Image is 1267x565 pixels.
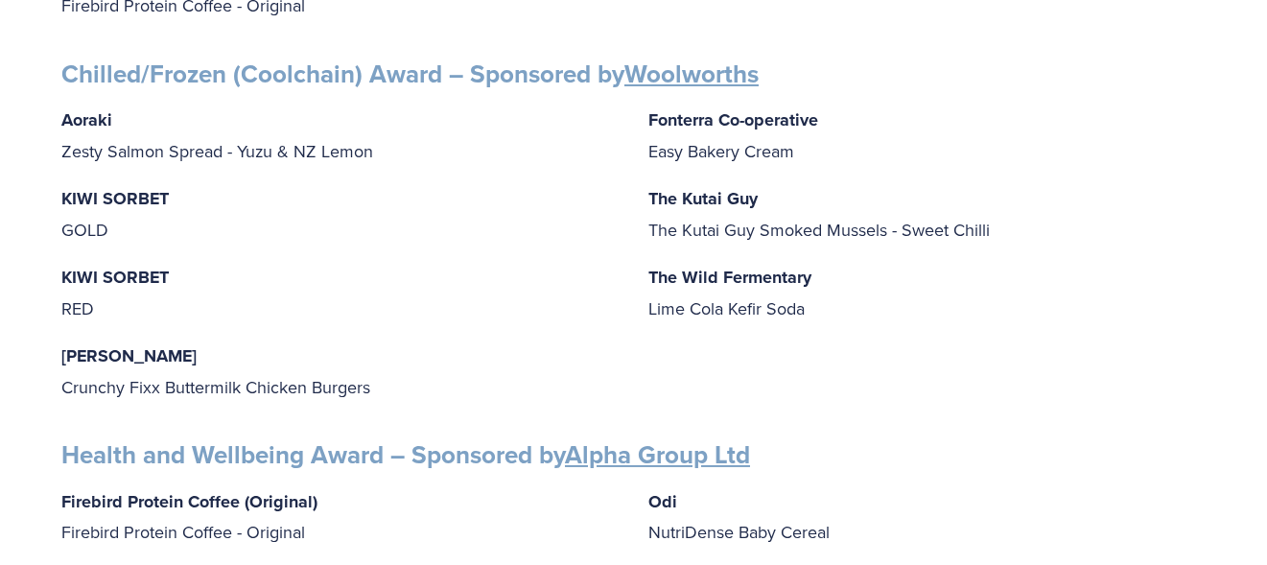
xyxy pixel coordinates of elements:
a: Alpha Group Ltd [565,436,750,473]
strong: Odi [649,489,678,514]
strong: Fonterra Co-operative [649,107,819,132]
strong: Firebird Protein Coffee (Original) [61,489,317,514]
strong: The Kutai Guy [649,186,759,211]
p: Zesty Salmon Spread - Yuzu & NZ Lemon [61,105,619,166]
strong: Chilled/Frozen (Coolchain) Award – Sponsored by [61,56,759,92]
strong: Aoraki [61,107,112,132]
p: Easy Bakery Cream [649,105,1207,166]
strong: Health and Wellbeing Award – Sponsored by [61,436,750,473]
p: NutriDense Baby Cereal [649,486,1207,548]
p: GOLD [61,183,619,245]
p: The Kutai Guy Smoked Mussels - Sweet Chilli [649,183,1207,245]
strong: KIWI SORBET [61,186,169,211]
a: Woolworths [624,56,759,92]
p: Firebird Protein Coffee - Original [61,486,619,548]
p: Lime Cola Kefir Soda [649,262,1207,323]
p: Crunchy Fixx Buttermilk Chicken Burgers [61,341,619,402]
strong: [PERSON_NAME] [61,343,197,368]
strong: The Wild Fermentary [649,265,812,290]
p: RED [61,262,619,323]
strong: KIWI SORBET [61,265,169,290]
